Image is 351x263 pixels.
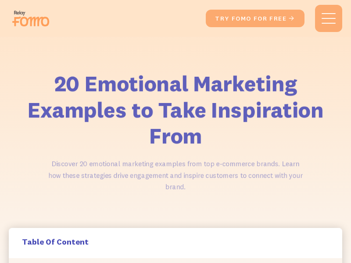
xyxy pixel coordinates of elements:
a: try fomo for free [206,10,304,27]
p: Discover 20 emotional marketing examples from top e-commerce brands. Learn how these strategies d... [46,158,305,192]
span:  [288,14,295,22]
div: menu [315,5,342,32]
h1: 20 Emotional Marketing Examples to Take Inspiration From [10,70,342,149]
h5: Table Of Content [22,237,329,247]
